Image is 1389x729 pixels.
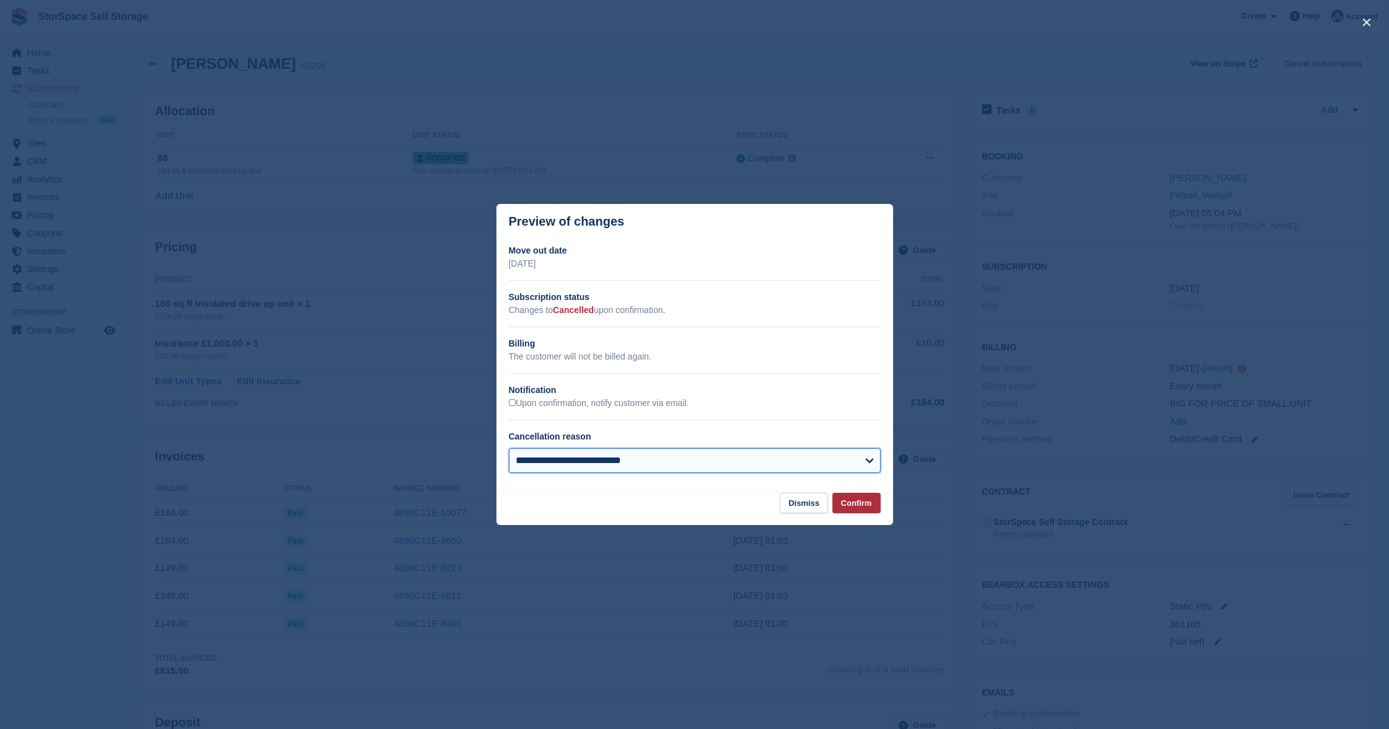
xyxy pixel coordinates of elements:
[509,291,881,304] h2: Subscription status
[509,304,881,317] p: Changes to upon confirmation.
[509,257,881,270] p: [DATE]
[509,244,881,257] h2: Move out date
[1357,12,1377,32] button: close
[832,493,881,513] button: Confirm
[509,399,516,407] input: Upon confirmation, notify customer via email.
[509,431,591,441] label: Cancellation reason
[780,493,828,513] button: Dismiss
[553,305,594,315] span: Cancelled
[509,214,625,229] p: Preview of changes
[509,350,881,363] p: The customer will not be billed again.
[509,337,881,350] h2: Billing
[509,398,689,409] label: Upon confirmation, notify customer via email.
[509,384,881,397] h2: Notification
